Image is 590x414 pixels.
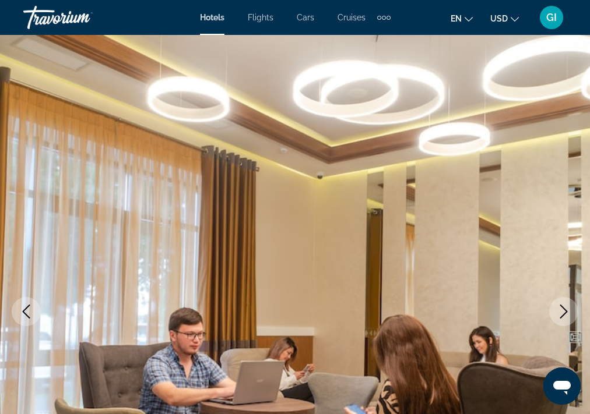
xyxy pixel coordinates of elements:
button: Change language [451,10,473,27]
a: Cruises [338,13,366,22]
button: Previous image [12,297,41,326]
span: GI [546,12,557,23]
iframe: Кнопка запуска окна обмена сообщениями [543,367,581,405]
button: User Menu [536,5,567,30]
span: USD [490,14,508,23]
button: Extra navigation items [377,8,391,27]
button: Change currency [490,10,519,27]
a: Flights [248,13,273,22]
a: Hotels [200,13,224,22]
span: en [451,14,462,23]
a: Cars [297,13,314,22]
a: Travorium [23,2,140,33]
button: Next image [549,297,578,326]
